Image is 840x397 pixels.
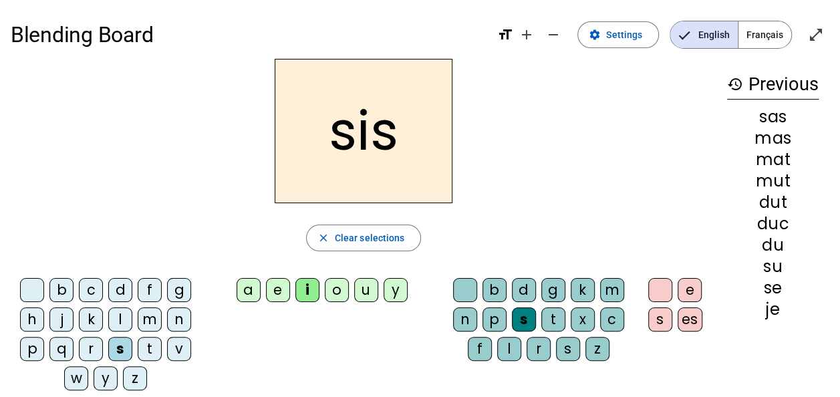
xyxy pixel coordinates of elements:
div: f [138,278,162,302]
div: f [468,337,492,361]
div: g [167,278,191,302]
mat-icon: settings [589,29,601,41]
div: n [167,307,191,332]
div: l [497,337,521,361]
div: t [138,337,162,361]
div: m [600,278,624,302]
div: s [556,337,580,361]
div: c [79,278,103,302]
span: Clear selections [335,230,405,246]
div: h [20,307,44,332]
div: su [727,259,819,275]
div: e [266,278,290,302]
div: e [678,278,702,302]
div: b [49,278,74,302]
mat-icon: add [519,27,535,43]
div: r [79,337,103,361]
div: a [237,278,261,302]
div: c [600,307,624,332]
div: sas [727,109,819,125]
button: Settings [577,21,659,48]
div: r [527,337,551,361]
h2: sis [275,59,452,203]
div: s [648,307,672,332]
button: Decrease font size [540,21,567,48]
span: Français [738,21,791,48]
div: duc [727,216,819,232]
button: Enter full screen [803,21,829,48]
div: d [512,278,536,302]
h1: Blending Board [11,13,486,56]
div: es [678,307,702,332]
div: w [64,366,88,390]
div: g [541,278,565,302]
div: mut [727,173,819,189]
div: v [167,337,191,361]
mat-icon: open_in_full [808,27,824,43]
div: i [295,278,319,302]
div: du [727,237,819,253]
mat-icon: close [317,232,329,244]
div: mat [727,152,819,168]
div: se [727,280,819,296]
span: Settings [606,27,642,43]
mat-button-toggle-group: Language selection [670,21,792,49]
div: u [354,278,378,302]
div: k [79,307,103,332]
div: s [512,307,536,332]
div: d [108,278,132,302]
div: q [49,337,74,361]
span: English [670,21,738,48]
div: s [108,337,132,361]
div: x [571,307,595,332]
div: mas [727,130,819,146]
div: k [571,278,595,302]
button: Clear selections [306,225,422,251]
div: p [20,337,44,361]
div: z [585,337,609,361]
div: t [541,307,565,332]
div: m [138,307,162,332]
div: dut [727,194,819,211]
div: y [384,278,408,302]
mat-icon: format_size [497,27,513,43]
div: p [482,307,507,332]
div: b [482,278,507,302]
mat-icon: history [727,76,743,92]
div: l [108,307,132,332]
mat-icon: remove [545,27,561,43]
h3: Previous [727,70,819,100]
div: o [325,278,349,302]
button: Increase font size [513,21,540,48]
div: j [49,307,74,332]
div: z [123,366,147,390]
div: n [453,307,477,332]
div: je [727,301,819,317]
div: y [94,366,118,390]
